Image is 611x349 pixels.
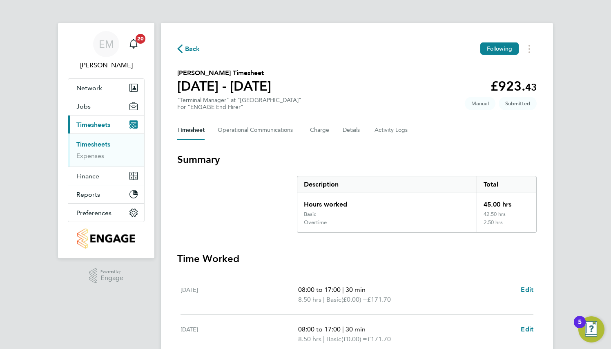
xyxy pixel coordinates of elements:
[477,193,536,211] div: 45.00 hrs
[491,78,537,94] app-decimal: £923.
[76,84,102,92] span: Network
[477,176,536,193] div: Total
[177,120,205,140] button: Timesheet
[304,211,316,218] div: Basic
[323,296,325,303] span: |
[177,153,537,166] h3: Summary
[525,81,537,93] span: 43
[68,31,145,70] a: EM[PERSON_NAME]
[177,78,271,94] h1: [DATE] - [DATE]
[125,31,142,57] a: 20
[346,325,366,333] span: 30 min
[326,295,341,305] span: Basic
[310,120,330,140] button: Charge
[68,185,144,203] button: Reports
[304,219,327,226] div: Overtime
[58,23,154,258] nav: Main navigation
[522,42,537,55] button: Timesheets Menu
[68,97,144,115] button: Jobs
[68,204,144,222] button: Preferences
[477,211,536,219] div: 42.50 hrs
[298,286,341,293] span: 08:00 to 17:00
[89,268,124,284] a: Powered byEngage
[521,286,533,293] span: Edit
[521,285,533,295] a: Edit
[326,334,341,344] span: Basic
[68,116,144,133] button: Timesheets
[578,322,582,333] div: 5
[76,172,99,180] span: Finance
[76,121,110,129] span: Timesheets
[68,167,144,185] button: Finance
[298,335,321,343] span: 8.50 hrs
[177,252,537,265] h3: Time Worked
[297,193,477,211] div: Hours worked
[297,176,537,233] div: Summary
[68,133,144,167] div: Timesheets
[487,45,512,52] span: Following
[297,176,477,193] div: Description
[177,44,200,54] button: Back
[181,285,298,305] div: [DATE]
[375,120,409,140] button: Activity Logs
[218,120,297,140] button: Operational Communications
[99,39,114,49] span: EM
[298,296,321,303] span: 8.50 hrs
[68,229,145,249] a: Go to home page
[346,286,366,293] span: 30 min
[77,229,136,249] img: engagetech2-logo-retina.png
[367,296,391,303] span: £171.70
[521,325,533,334] a: Edit
[76,152,104,160] a: Expenses
[68,60,145,70] span: Ellery Moreen
[465,97,495,110] span: This timesheet was manually created.
[76,102,91,110] span: Jobs
[100,275,123,282] span: Engage
[341,335,367,343] span: (£0.00) =
[341,296,367,303] span: (£0.00) =
[477,219,536,232] div: 2.50 hrs
[76,209,111,217] span: Preferences
[76,191,100,198] span: Reports
[177,68,271,78] h2: [PERSON_NAME] Timesheet
[367,335,391,343] span: £171.70
[499,97,537,110] span: This timesheet is Submitted.
[100,268,123,275] span: Powered by
[185,44,200,54] span: Back
[76,140,110,148] a: Timesheets
[480,42,519,55] button: Following
[323,335,325,343] span: |
[177,97,301,111] div: "Terminal Manager" at "[GEOGRAPHIC_DATA]"
[521,325,533,333] span: Edit
[342,286,344,293] span: |
[177,104,301,111] div: For "ENGAGE End Hirer"
[343,120,361,140] button: Details
[342,325,344,333] span: |
[298,325,341,333] span: 08:00 to 17:00
[68,79,144,97] button: Network
[181,325,298,344] div: [DATE]
[136,34,145,44] span: 20
[578,316,604,342] button: Open Resource Center, 5 new notifications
